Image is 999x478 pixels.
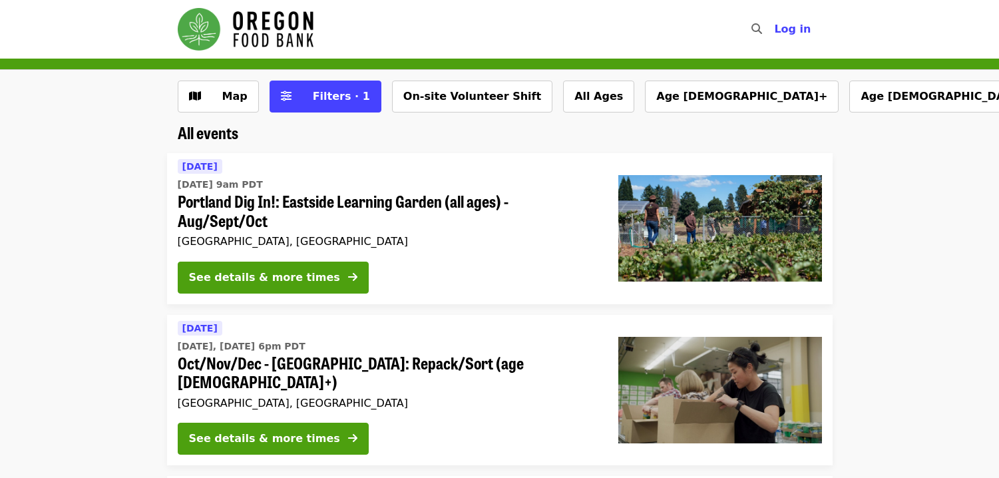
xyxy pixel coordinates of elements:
span: [DATE] [182,323,218,334]
i: sliders-h icon [281,90,292,103]
button: All Ages [563,81,634,113]
button: Show map view [178,81,259,113]
button: On-site Volunteer Shift [392,81,552,113]
button: See details & more times [178,423,369,455]
time: [DATE], [DATE] 6pm PDT [178,340,305,354]
span: Portland Dig In!: Eastside Learning Garden (all ages) - Aug/Sept/Oct [178,192,597,230]
i: arrow-right icon [348,432,357,445]
i: map icon [189,90,201,103]
span: Oct/Nov/Dec - [GEOGRAPHIC_DATA]: Repack/Sort (age [DEMOGRAPHIC_DATA]+) [178,354,597,392]
i: arrow-right icon [348,271,357,284]
span: Log in [774,23,811,35]
div: [GEOGRAPHIC_DATA], [GEOGRAPHIC_DATA] [178,397,597,409]
button: See details & more times [178,262,369,294]
i: search icon [751,23,762,35]
img: Oregon Food Bank - Home [178,8,313,51]
a: See details for "Oct/Nov/Dec - Portland: Repack/Sort (age 8+)" [167,315,833,466]
a: See details for "Portland Dig In!: Eastside Learning Garden (all ages) - Aug/Sept/Oct" [167,153,833,304]
span: Map [222,90,248,103]
span: Filters · 1 [313,90,370,103]
time: [DATE] 9am PDT [178,178,263,192]
button: Filters (1 selected) [270,81,381,113]
div: [GEOGRAPHIC_DATA], [GEOGRAPHIC_DATA] [178,235,597,248]
button: Log in [763,16,821,43]
div: See details & more times [189,270,340,286]
span: [DATE] [182,161,218,172]
span: All events [178,120,238,144]
img: Oct/Nov/Dec - Portland: Repack/Sort (age 8+) organized by Oregon Food Bank [618,337,822,443]
button: Age [DEMOGRAPHIC_DATA]+ [645,81,839,113]
div: See details & more times [189,431,340,447]
input: Search [770,13,781,45]
img: Portland Dig In!: Eastside Learning Garden (all ages) - Aug/Sept/Oct organized by Oregon Food Bank [618,175,822,282]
